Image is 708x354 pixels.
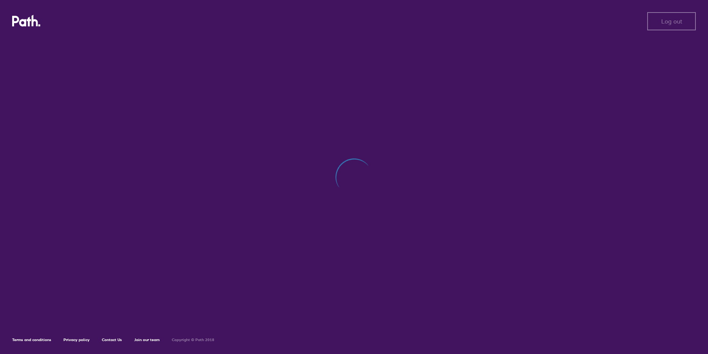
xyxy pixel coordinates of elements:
a: Privacy policy [63,337,90,342]
span: Log out [661,18,682,25]
h6: Copyright © Path 2018 [172,338,214,342]
a: Contact Us [102,337,122,342]
button: Log out [647,12,696,30]
a: Terms and conditions [12,337,51,342]
a: Join our team [134,337,160,342]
